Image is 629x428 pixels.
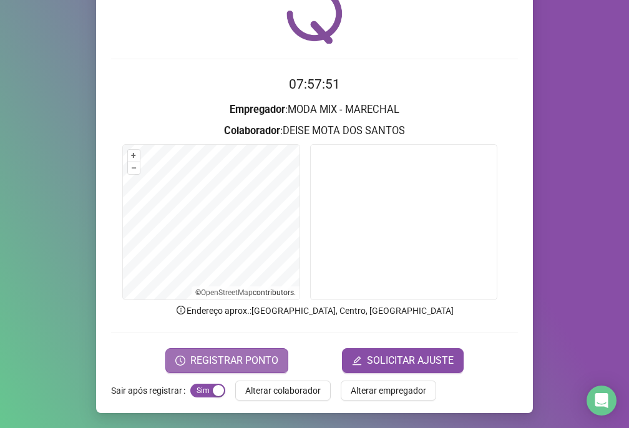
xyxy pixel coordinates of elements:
[175,356,185,366] span: clock-circle
[111,123,518,139] h3: : DEISE MOTA DOS SANTOS
[235,381,331,401] button: Alterar colaborador
[195,288,296,297] li: © contributors.
[351,384,426,397] span: Alterar empregador
[128,162,140,174] button: –
[367,353,454,368] span: SOLICITAR AJUSTE
[165,348,288,373] button: REGISTRAR PONTO
[341,381,436,401] button: Alterar empregador
[587,386,617,416] div: Open Intercom Messenger
[111,381,190,401] label: Sair após registrar
[190,353,278,368] span: REGISTRAR PONTO
[230,104,285,115] strong: Empregador
[224,125,280,137] strong: Colaborador
[175,304,187,316] span: info-circle
[352,356,362,366] span: edit
[342,348,464,373] button: editSOLICITAR AJUSTE
[245,384,321,397] span: Alterar colaborador
[128,150,140,162] button: +
[201,288,253,297] a: OpenStreetMap
[111,304,518,318] p: Endereço aprox. : [GEOGRAPHIC_DATA], Centro, [GEOGRAPHIC_DATA]
[289,77,340,92] time: 07:57:51
[111,102,518,118] h3: : MODA MIX - MARECHAL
